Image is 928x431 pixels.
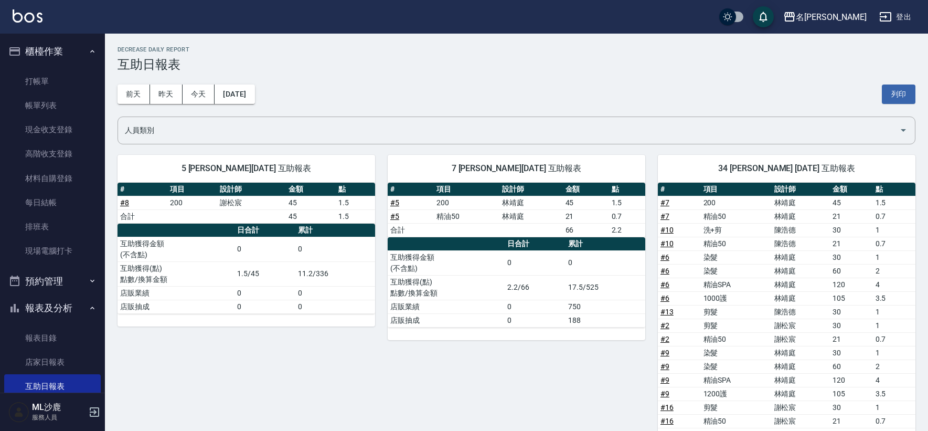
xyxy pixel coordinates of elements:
[772,237,830,250] td: 陳浩德
[753,6,774,27] button: save
[873,278,915,291] td: 4
[4,118,101,142] a: 現金收支登錄
[772,346,830,360] td: 林靖庭
[563,223,609,237] td: 66
[772,209,830,223] td: 林靖庭
[609,183,645,196] th: 點
[701,373,772,387] td: 精油SPA
[660,403,674,412] a: #16
[658,183,701,196] th: #
[660,280,669,289] a: #6
[830,373,873,387] td: 120
[772,264,830,278] td: 林靖庭
[122,121,895,140] input: 人員名稱
[4,350,101,374] a: 店家日報表
[830,209,873,223] td: 21
[875,7,915,27] button: 登出
[505,250,566,275] td: 0
[701,209,772,223] td: 精油50
[873,209,915,223] td: 0.7
[118,85,150,104] button: 前天
[660,308,674,316] a: #13
[505,237,566,251] th: 日合計
[118,224,375,314] table: a dense table
[4,268,101,295] button: 預約管理
[295,224,375,237] th: 累計
[701,250,772,264] td: 染髮
[234,286,295,300] td: 0
[701,319,772,332] td: 剪髮
[772,223,830,237] td: 陳浩德
[772,319,830,332] td: 謝松宸
[563,209,609,223] td: 21
[499,209,562,223] td: 林靖庭
[873,360,915,373] td: 2
[772,291,830,305] td: 林靖庭
[388,250,505,275] td: 互助獲得金額 (不含點)
[660,267,669,275] a: #6
[434,183,499,196] th: 項目
[8,402,29,423] img: Person
[118,183,375,224] table: a dense table
[701,414,772,428] td: 精油50
[772,278,830,291] td: 林靖庭
[13,9,42,23] img: Logo
[772,387,830,401] td: 林靖庭
[336,196,375,209] td: 1.5
[660,212,669,220] a: #7
[830,237,873,250] td: 21
[118,237,234,261] td: 互助獲得金額 (不含點)
[234,237,295,261] td: 0
[873,373,915,387] td: 4
[873,291,915,305] td: 3.5
[217,196,285,209] td: 謝松宸
[400,163,633,174] span: 7 [PERSON_NAME][DATE] 互助報表
[830,278,873,291] td: 120
[566,300,645,313] td: 750
[4,142,101,166] a: 高階收支登錄
[4,69,101,93] a: 打帳單
[830,183,873,196] th: 金額
[772,332,830,346] td: 謝松宸
[873,305,915,319] td: 1
[167,196,217,209] td: 200
[830,319,873,332] td: 30
[388,237,645,328] table: a dense table
[566,237,645,251] th: 累計
[830,250,873,264] td: 30
[882,85,915,104] button: 列印
[286,196,336,209] td: 45
[701,360,772,373] td: 染髮
[701,237,772,250] td: 精油50
[234,261,295,286] td: 1.5/45
[295,237,375,261] td: 0
[701,346,772,360] td: 染髮
[660,376,669,384] a: #9
[150,85,183,104] button: 昨天
[388,300,505,313] td: 店販業績
[873,332,915,346] td: 0.7
[660,362,669,371] a: #9
[390,198,399,207] a: #5
[609,223,645,237] td: 2.2
[830,291,873,305] td: 105
[130,163,362,174] span: 5 [PERSON_NAME][DATE] 互助報表
[830,305,873,319] td: 30
[566,313,645,327] td: 188
[388,223,434,237] td: 合計
[505,313,566,327] td: 0
[217,183,285,196] th: 設計師
[660,294,669,302] a: #6
[873,264,915,278] td: 2
[830,346,873,360] td: 30
[4,326,101,350] a: 報表目錄
[434,209,499,223] td: 精油50
[388,313,505,327] td: 店販抽成
[388,183,645,237] table: a dense table
[830,223,873,237] td: 30
[701,278,772,291] td: 精油SPA
[234,224,295,237] th: 日合計
[701,223,772,237] td: 洗+剪
[873,196,915,209] td: 1.5
[505,275,566,300] td: 2.2/66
